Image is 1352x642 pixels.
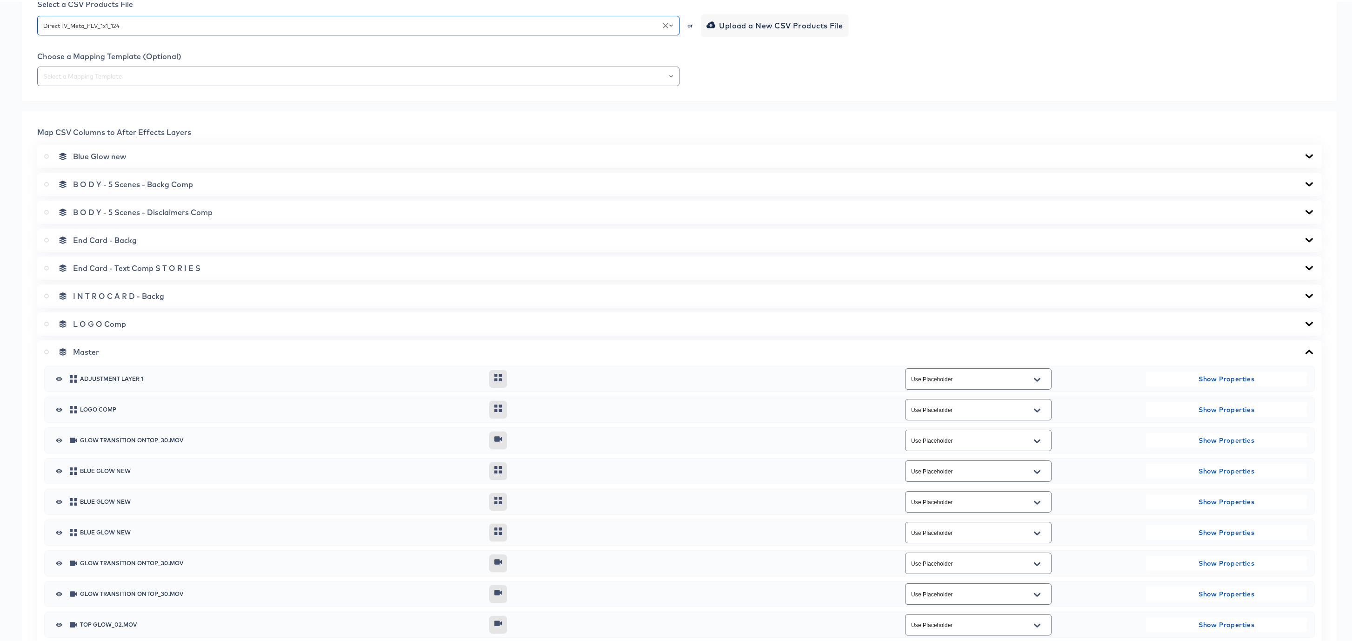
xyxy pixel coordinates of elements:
span: Blue Glow new [80,528,482,534]
button: Open [1030,463,1044,478]
span: I N T R O C A R D - Backg [73,290,164,299]
span: Blue Glow new [73,150,126,159]
span: Map CSV Columns to After Effects Layers [37,126,191,135]
span: LOGO Comp [80,405,482,411]
span: Show Properties [1150,372,1303,383]
span: Upload a New CSV Products File [708,17,843,30]
button: Show Properties [1146,615,1307,630]
button: Open [1030,371,1044,385]
button: Show Properties [1146,431,1307,446]
button: Open [1030,555,1044,570]
span: Show Properties [1150,587,1303,598]
span: End Card - Text Comp S T O R I E S [73,262,200,271]
div: Choose a Mapping Template (Optional) [37,50,1322,59]
span: Show Properties [1150,433,1303,445]
span: Adjustment Layer 1 [80,374,482,380]
span: Glow Transition OnTop_30.mov [80,589,482,595]
button: Show Properties [1146,585,1307,600]
input: Select a Products File [41,19,675,29]
button: Upload a New CSV Products File [701,13,849,35]
button: Open [669,68,673,81]
span: L O G O Comp [73,318,126,327]
button: Open [1030,586,1044,601]
input: Select a Mapping Template [41,69,675,80]
button: Open [1030,493,1044,508]
span: B O D Y - 5 Scenes - Backg Comp [73,178,193,187]
span: Glow Transition OnTop_30.mov [80,559,482,564]
span: Show Properties [1150,402,1303,414]
span: Glow Transition OnTop_30.mov [80,436,482,441]
span: Show Properties [1150,525,1303,537]
button: Open [669,17,673,30]
button: Show Properties [1146,370,1307,385]
span: End Card - Backg [73,234,137,243]
span: B O D Y - 5 Scenes - Disclaimers Comp [73,206,213,215]
span: Show Properties [1150,556,1303,568]
span: Show Properties [1150,464,1303,475]
button: Show Properties [1146,554,1307,569]
button: Open [1030,524,1044,539]
button: Show Properties [1146,493,1307,507]
button: Open [1030,432,1044,447]
button: Open [1030,401,1044,416]
span: Show Properties [1150,494,1303,506]
button: Show Properties [1146,462,1307,477]
div: or [686,21,694,27]
button: Clear [659,17,672,30]
button: Show Properties [1146,523,1307,538]
button: Open [1030,616,1044,631]
button: Show Properties [1146,400,1307,415]
span: Top Glow_02.mov [80,620,482,626]
span: Blue Glow new [80,466,482,472]
span: Show Properties [1150,617,1303,629]
span: Master [73,345,99,355]
span: Blue Glow new [80,497,482,503]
